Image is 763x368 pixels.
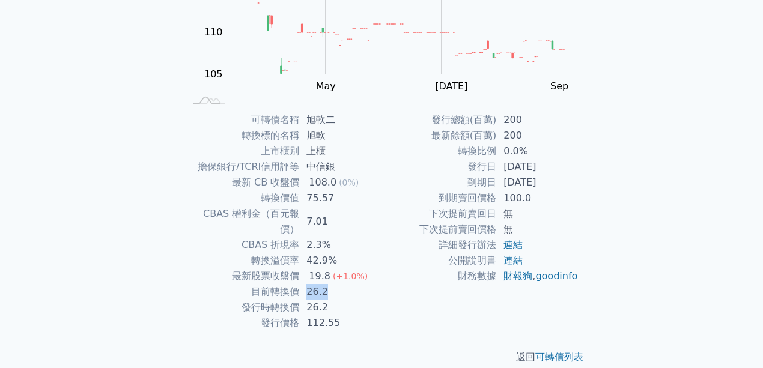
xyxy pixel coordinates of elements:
td: 公開說明書 [381,253,496,268]
td: 100.0 [496,190,579,206]
td: 發行價格 [184,315,299,331]
tspan: [DATE] [435,80,467,92]
td: 上市櫃別 [184,143,299,159]
td: 到期賣回價格 [381,190,496,206]
td: 財務數據 [381,268,496,284]
td: 下次提前賣回日 [381,206,496,222]
td: 下次提前賣回價格 [381,222,496,237]
td: 轉換比例 [381,143,496,159]
a: goodinfo [535,270,577,282]
td: [DATE] [496,175,579,190]
td: 7.01 [299,206,381,237]
td: 112.55 [299,315,381,331]
td: CBAS 權利金（百元報價） [184,206,299,237]
td: 42.9% [299,253,381,268]
a: 財報狗 [503,270,532,282]
a: 可轉債列表 [535,351,583,363]
td: 轉換標的名稱 [184,128,299,143]
td: CBAS 折現率 [184,237,299,253]
div: 108.0 [306,175,339,190]
p: 返回 [170,350,593,364]
a: 連結 [503,239,523,250]
td: 200 [496,128,579,143]
td: 發行日 [381,159,496,175]
tspan: 105 [204,68,223,80]
td: 轉換溢價率 [184,253,299,268]
td: [DATE] [496,159,579,175]
td: 最新 CB 收盤價 [184,175,299,190]
td: 最新餘額(百萬) [381,128,496,143]
td: 中信銀 [299,159,381,175]
td: 到期日 [381,175,496,190]
td: 0.0% [496,143,579,159]
a: 連結 [503,255,523,266]
tspan: 110 [204,26,223,38]
td: 200 [496,112,579,128]
td: 26.2 [299,300,381,315]
td: 75.57 [299,190,381,206]
td: 旭軟二 [299,112,381,128]
td: 發行總額(百萬) [381,112,496,128]
span: (+1.0%) [333,271,368,281]
td: 可轉債名稱 [184,112,299,128]
td: 無 [496,222,579,237]
td: 26.2 [299,284,381,300]
tspan: Sep [550,80,568,92]
td: 上櫃 [299,143,381,159]
td: , [496,268,579,284]
td: 擔保銀行/TCRI信用評等 [184,159,299,175]
div: 19.8 [306,268,333,284]
td: 最新股票收盤價 [184,268,299,284]
td: 轉換價值 [184,190,299,206]
td: 2.3% [299,237,381,253]
td: 發行時轉換價 [184,300,299,315]
td: 目前轉換價 [184,284,299,300]
span: (0%) [339,178,359,187]
td: 旭軟 [299,128,381,143]
td: 無 [496,206,579,222]
tspan: May [316,80,336,92]
td: 詳細發行辦法 [381,237,496,253]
